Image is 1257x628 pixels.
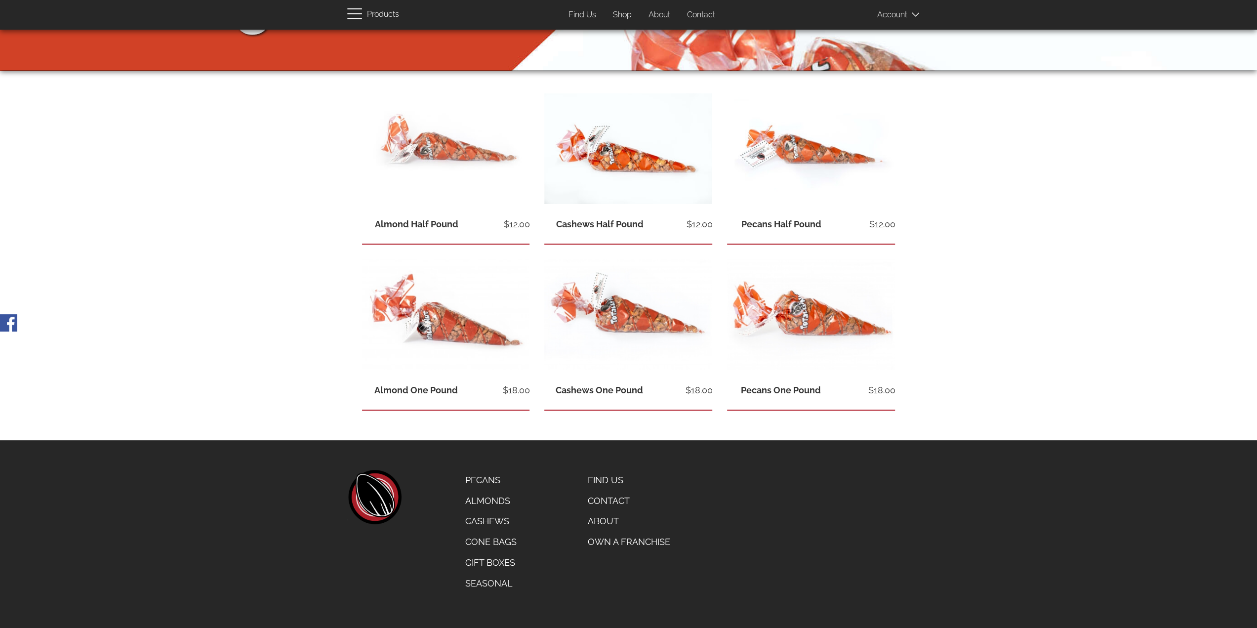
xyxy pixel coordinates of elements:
[727,259,895,372] img: 1 pound of freshly roasted cinnamon glazed pecans in a totally nutz poly bag
[606,5,639,25] a: Shop
[641,5,678,25] a: About
[458,573,524,594] a: Seasonal
[362,93,530,204] img: half pound of cinnamon-sugar glazed almonds inside a red and clear Totally Nutz poly bag
[374,385,458,395] a: Almond One Pound
[458,511,524,532] a: Cashews
[362,259,530,370] img: one pound of cinnamon-sugar glazed almonds inside a red and clear Totally Nutz poly bag
[458,470,524,491] a: Pecans
[580,470,678,491] a: Find Us
[367,7,399,22] span: Products
[556,219,644,229] a: Cashews Half Pound
[544,93,712,206] img: half pound of cinnamon roasted cashews
[556,385,643,395] a: Cashews One Pound
[680,5,723,25] a: Contact
[458,532,524,552] a: Cone Bags
[561,5,604,25] a: Find Us
[580,491,678,511] a: Contact
[741,219,821,229] a: Pecans Half Pound
[580,511,678,532] a: About
[580,532,678,552] a: Own a Franchise
[458,491,524,511] a: Almonds
[741,385,821,395] a: Pecans One Pound
[458,552,524,573] a: Gift Boxes
[374,219,458,229] a: Almond Half Pound
[544,259,712,370] img: 1 pound of freshly roasted cinnamon glazed cashews in a totally nutz poly bag
[727,93,895,206] img: half pound of cinnamon roasted pecans
[347,470,402,524] a: home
